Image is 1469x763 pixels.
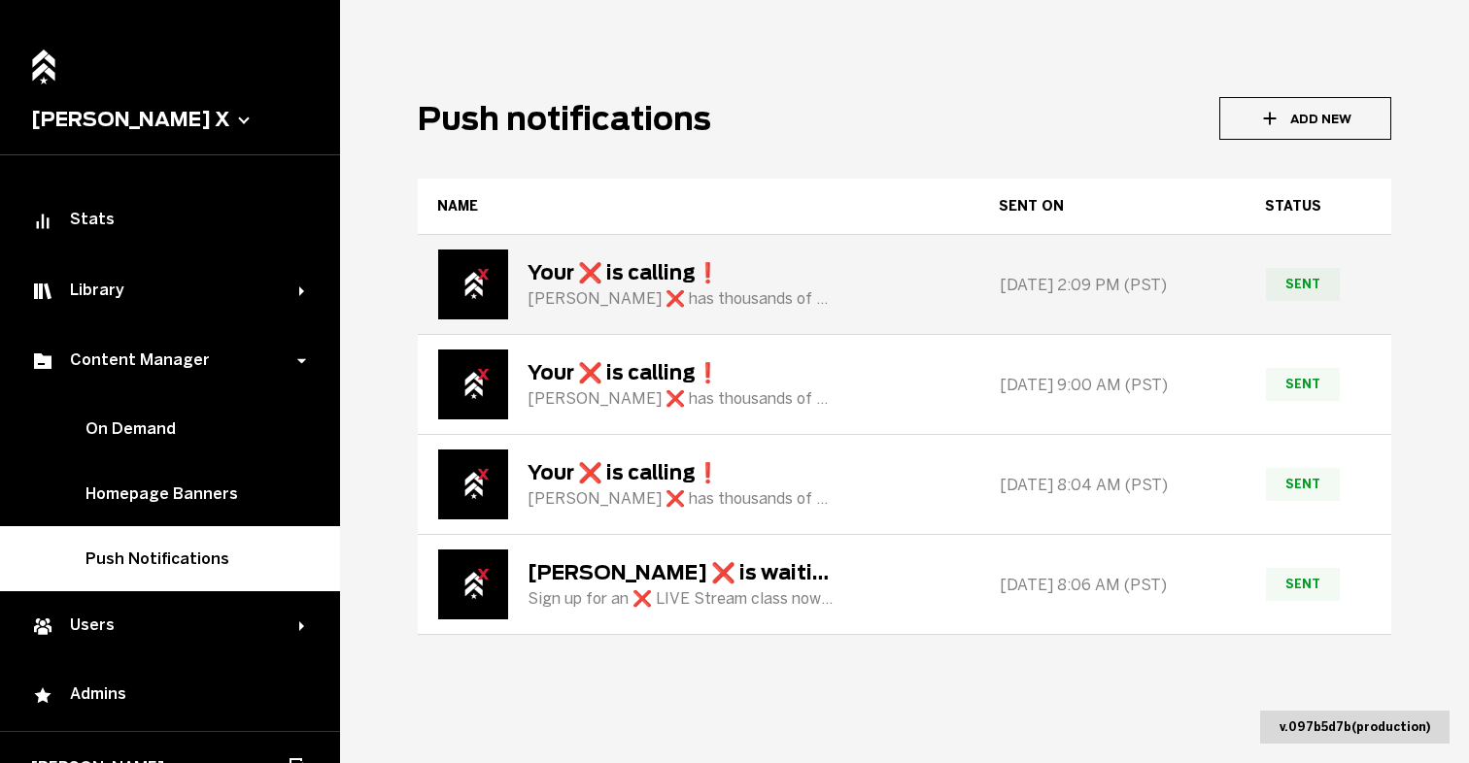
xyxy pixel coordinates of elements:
[1266,268,1340,301] span: sent
[528,489,838,508] div: [PERSON_NAME] ❌ has thousands of workouts just waiting for you❗️
[438,349,508,419] img: Your ❌ is calling❗️
[1266,368,1340,401] span: sent
[31,280,299,303] div: Library
[418,235,1391,335] tr: Your ❌ is calling❗️Your ❌ is calling❗️[PERSON_NAME] ❌ has thousands of workouts just waiting for ...
[1266,568,1340,601] span: sent
[438,249,508,319] img: Your ❌ is calling❗️
[26,39,61,81] a: Home
[31,614,299,638] div: Users
[528,289,838,308] div: [PERSON_NAME] ❌ has thousands of workouts just waiting for you❗️
[979,179,1246,235] th: sent on
[1260,711,1450,744] div: v. 097b5d7b ( production )
[31,349,299,373] div: Content Manager
[1000,576,1167,594] span: [DATE] 8:06 AM (PST)
[528,589,838,608] div: Sign up for an ❌ LIVE Stream class now❗ Or head over to our VOD Library❗ [URL][DOMAIN_NAME]
[438,449,508,519] img: Your ❌ is calling❗️
[528,461,838,484] div: Your ❌ is calling❗️
[528,561,838,584] div: [PERSON_NAME] ❌ is waiting❗ Let's get 💪🏽 ❗
[31,108,309,131] button: [PERSON_NAME] X
[528,389,838,408] div: [PERSON_NAME] ❌ has thousands of workouts just waiting for you❗️
[528,361,838,384] div: Your ❌ is calling❗️
[1000,376,1168,394] span: [DATE] 9:00 AM (PST)
[31,684,309,708] div: Admins
[528,261,838,284] div: Your ❌ is calling❗️
[31,210,309,233] div: Stats
[438,549,508,619] img: Barry's ❌ is waiting❗ Let's get 💪🏽 ❗
[1246,179,1391,235] th: status
[418,335,1391,435] tr: Your ❌ is calling❗️Your ❌ is calling❗️[PERSON_NAME] ❌ has thousands of workouts just waiting for ...
[1266,468,1340,501] span: sent
[418,179,979,235] th: name
[1219,97,1391,140] button: Add New
[1000,476,1168,494] span: [DATE] 8:04 AM (PST)
[418,435,1391,535] tr: Your ❌ is calling❗️Your ❌ is calling❗️[PERSON_NAME] ❌ has thousands of workouts just waiting for ...
[418,535,1391,635] tr: Barry's ❌ is waiting❗ Let's get 💪🏽 ❗[PERSON_NAME] ❌ is waiting❗ Let's get 💪🏽 ❗Sign up for an ❌ LI...
[418,100,711,138] h1: Push notifications
[1000,276,1167,294] span: [DATE] 2:09 PM (PST)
